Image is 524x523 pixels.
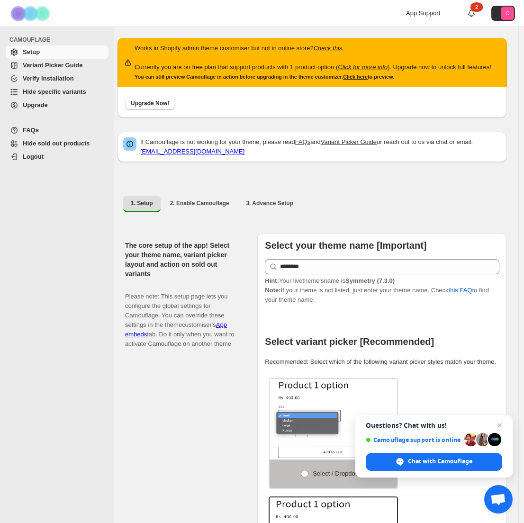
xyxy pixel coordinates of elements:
[23,126,39,134] span: FAQs
[23,88,86,95] span: Hide specific variants
[265,277,279,284] strong: Hint:
[343,74,368,80] a: Click here
[131,99,169,107] span: Upgrade Now!
[6,124,108,137] a: FAQs
[506,10,509,16] text: C
[366,453,502,471] div: Chat with Camouflage
[366,422,502,429] span: Questions? Chat with us!
[491,6,515,21] button: Avatar with initials C
[131,199,153,207] span: 1. Setup
[246,199,293,207] span: 3. Advance Setup
[501,7,514,20] span: Avatar with initials C
[6,99,108,112] a: Upgrade
[135,74,394,80] small: You can still preview Camouflage in action before upgrading in the theme customizer. to preview.
[313,470,366,477] span: Select / Dropdowns
[135,63,491,72] p: Currently you are on free plan that support products with 1 product option ( ). Upgrade now to un...
[270,379,397,460] img: Select / Dropdowns
[265,336,434,347] b: Select variant picker [Recommended]
[9,36,109,44] span: CAMOUFLAGE
[23,153,44,160] span: Logout
[23,140,90,147] span: Hide sold out products
[125,282,242,349] p: Please note: This setup page lets you configure the global settings for Camouflage. You can overr...
[6,85,108,99] a: Hide specific variants
[265,287,280,294] strong: Note:
[6,45,108,59] a: Setup
[467,9,476,18] a: 2
[23,101,48,108] span: Upgrade
[314,45,344,52] a: Check this.
[135,44,491,53] p: Works in Shopify admin theme customiser but not in online store?
[338,63,388,71] a: Click for more info
[23,48,40,55] span: Setup
[125,97,175,110] button: Upgrade Now!
[265,277,395,284] span: Your live theme's name is
[23,62,82,69] span: Variant Picker Guide
[470,2,483,12] div: 2
[406,9,440,17] span: App Support
[6,72,108,85] a: Verify Installation
[484,485,513,514] div: Open chat
[6,137,108,150] a: Hide sold out products
[494,420,506,431] span: Close chat
[295,138,311,145] a: FAQs
[265,240,426,251] b: Select your theme name [Important]
[345,277,395,284] strong: Symmetry (7.3.0)
[408,457,472,466] span: Chat with Camouflage
[265,357,499,367] p: Recommended: Select which of the following variant picker styles match your theme.
[125,241,242,279] h2: The core setup of the app! Select your theme name, variant picker layout and action on sold out v...
[140,148,244,155] a: [EMAIL_ADDRESS][DOMAIN_NAME]
[170,199,229,207] span: 2. Enable Camouflage
[8,0,55,27] img: Camouflage
[449,287,472,294] a: this FAQ
[140,137,501,156] p: If Camouflage is not working for your theme, please read and or reach out to us via chat or email:
[6,150,108,163] a: Logout
[265,276,499,305] p: If your theme is not listed, just enter your theme name. Check to find your theme name.
[6,59,108,72] a: Variant Picker Guide
[321,138,377,145] a: Variant Picker Guide
[23,75,74,82] span: Verify Installation
[366,436,461,443] span: Camouflage support is online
